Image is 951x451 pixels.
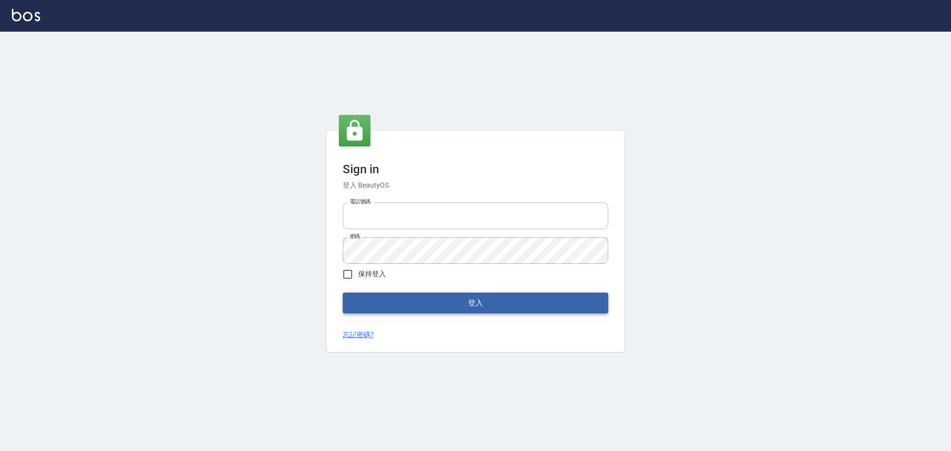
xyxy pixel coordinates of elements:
h3: Sign in [343,162,608,176]
img: Logo [12,9,40,21]
h6: 登入 BeautyOS [343,180,608,191]
span: 保持登入 [358,269,386,279]
a: 忘記密碼? [343,330,374,340]
label: 電話號碼 [350,198,370,205]
button: 登入 [343,293,608,313]
label: 密碼 [350,233,360,240]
